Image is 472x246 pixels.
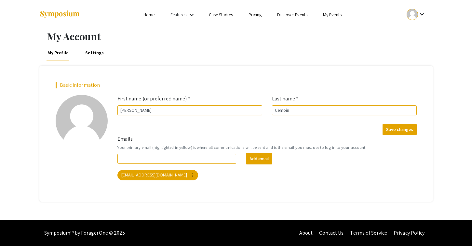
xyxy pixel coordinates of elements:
label: First name (or preferred name) * [117,95,190,103]
a: Terms of Service [350,229,387,236]
mat-chip: [EMAIL_ADDRESS][DOMAIN_NAME] [117,170,198,180]
h1: My Account [47,31,433,42]
label: Emails [117,135,133,143]
a: Pricing [249,12,262,18]
a: Home [143,12,155,18]
button: Save changes [383,124,417,135]
button: Expand account dropdown [400,7,433,22]
img: Symposium by ForagerOne [39,10,80,19]
app-email-chip: Your primary email [116,169,200,182]
small: Your primary email (highlighted in yellow) is where all communications will be sent and is the em... [117,144,417,150]
a: Settings [84,45,105,60]
a: Privacy Policy [394,229,425,236]
a: My Events [323,12,342,18]
a: Features [170,12,187,18]
button: Add email [246,153,272,164]
a: Case Studies [209,12,233,18]
a: Discover Events [277,12,307,18]
a: About [299,229,313,236]
mat-icon: Expand Features list [188,11,196,19]
a: Contact Us [319,229,344,236]
mat-icon: more_vert [190,172,196,178]
a: My Profile [46,45,70,60]
label: Last name * [272,95,299,103]
h2: Basic information [56,82,417,88]
div: Symposium™ by ForagerOne © 2025 [44,220,125,246]
mat-icon: Expand account dropdown [418,10,426,18]
mat-chip-list: Your emails [117,169,417,182]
